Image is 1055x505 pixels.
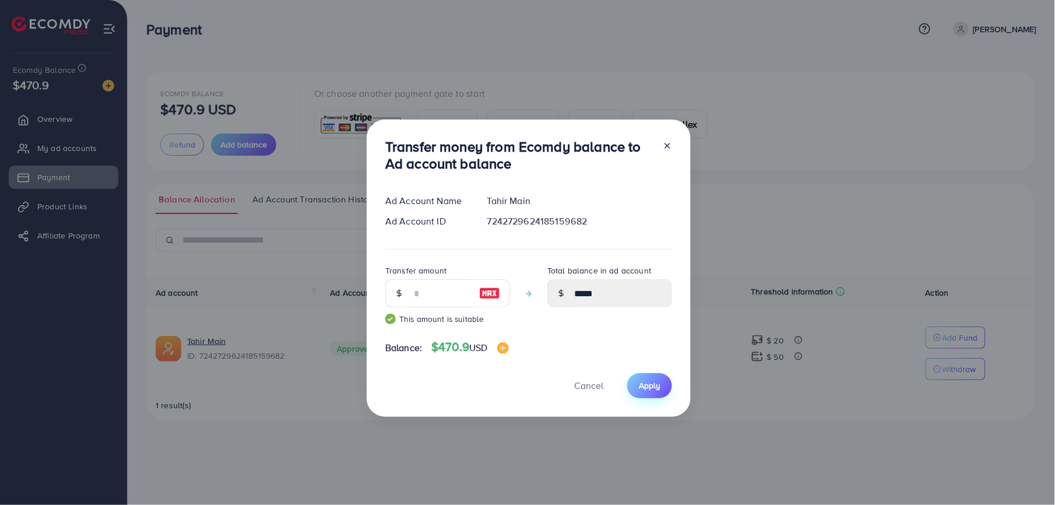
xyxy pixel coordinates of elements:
[385,138,653,172] h3: Transfer money from Ecomdy balance to Ad account balance
[469,341,487,354] span: USD
[574,379,603,392] span: Cancel
[479,286,500,300] img: image
[431,340,508,355] h4: $470.9
[560,373,618,398] button: Cancel
[547,265,651,276] label: Total balance in ad account
[385,265,446,276] label: Transfer amount
[385,313,510,325] small: This amount is suitable
[1005,453,1046,496] iframe: Chat
[627,373,672,398] button: Apply
[478,215,681,228] div: 7242729624185159682
[385,341,422,355] span: Balance:
[497,342,509,354] img: image
[376,215,478,228] div: Ad Account ID
[385,314,396,324] img: guide
[376,194,478,208] div: Ad Account Name
[478,194,681,208] div: Tahir Main
[639,380,660,391] span: Apply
